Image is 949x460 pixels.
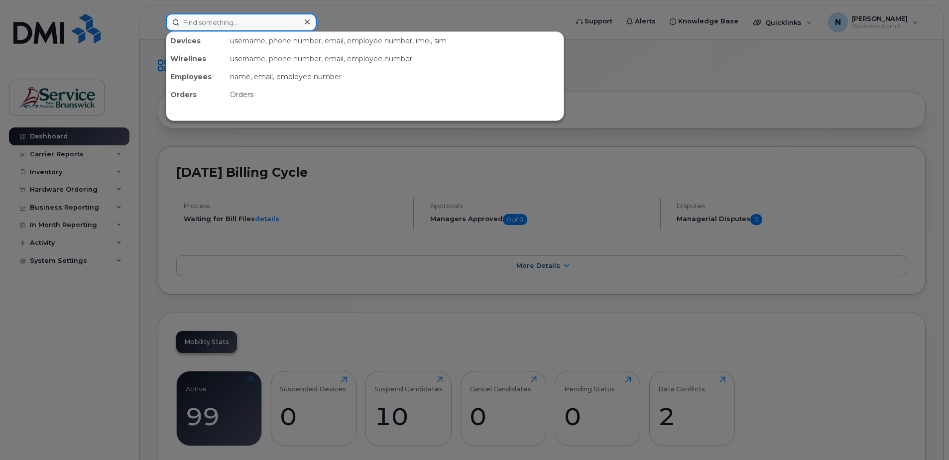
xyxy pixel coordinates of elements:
[226,50,564,68] div: username, phone number, email, employee number
[166,50,226,68] div: Wirelines
[226,68,564,86] div: name, email, employee number
[226,32,564,50] div: username, phone number, email, employee number, imei, sim
[166,32,226,50] div: Devices
[166,86,226,104] div: Orders
[226,86,564,104] div: Orders
[166,68,226,86] div: Employees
